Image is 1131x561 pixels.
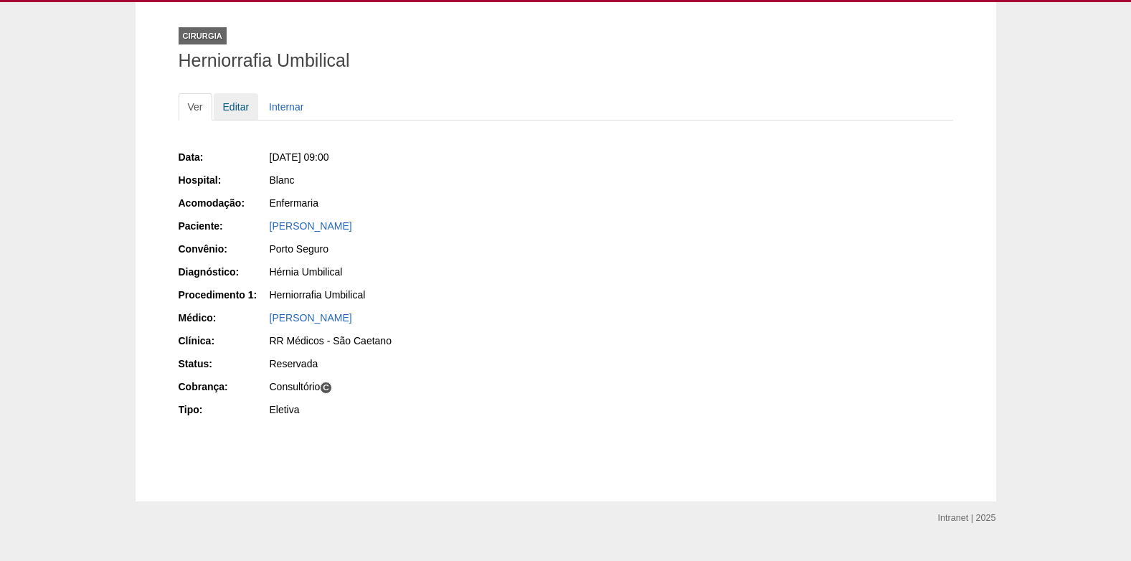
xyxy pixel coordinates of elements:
[270,357,556,371] div: Reservada
[270,288,556,302] div: Herniorrafia Umbilical
[179,288,268,302] div: Procedimento 1:
[179,52,953,70] h1: Herniorrafia Umbilical
[270,312,352,324] a: [PERSON_NAME]
[179,173,268,187] div: Hospital:
[270,265,556,279] div: Hérnia Umbilical
[179,93,212,121] a: Ver
[179,27,227,44] div: Cirurgia
[179,150,268,164] div: Data:
[270,196,556,210] div: Enfermaria
[270,220,352,232] a: [PERSON_NAME]
[938,511,996,525] div: Intranet | 2025
[270,151,329,163] span: [DATE] 09:00
[270,334,556,348] div: RR Médicos - São Caetano
[214,93,259,121] a: Editar
[270,242,556,256] div: Porto Seguro
[270,379,556,394] div: Consultório
[179,196,268,210] div: Acomodação:
[179,265,268,279] div: Diagnóstico:
[260,93,313,121] a: Internar
[179,357,268,371] div: Status:
[179,242,268,256] div: Convênio:
[179,311,268,325] div: Médico:
[270,173,556,187] div: Blanc
[179,379,268,394] div: Cobrança:
[179,219,268,233] div: Paciente:
[179,334,268,348] div: Clínica:
[320,382,332,394] span: C
[179,402,268,417] div: Tipo:
[270,402,556,417] div: Eletiva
